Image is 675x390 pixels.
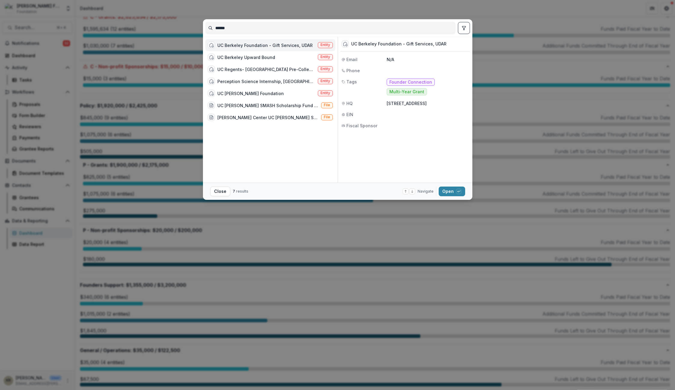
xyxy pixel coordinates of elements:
p: N/A [387,56,469,63]
div: UC [PERSON_NAME] SMASH Scholarship Fund Annual Report 2019-20 (1).pdf [217,102,319,109]
div: UC Berkeley Upward Bound [217,54,275,60]
button: toggle filters [458,22,470,34]
span: Entity [321,79,330,83]
span: Entity [321,43,330,47]
p: [STREET_ADDRESS] [387,100,469,107]
span: Founder Connection [389,80,432,85]
button: Close [210,187,230,196]
span: Phone [346,67,360,74]
div: UC Regents- [GEOGRAPHIC_DATA] Pre-College Trio Programs [217,66,315,73]
span: EIN [346,111,353,118]
span: Entity [321,55,330,59]
span: Navigate [418,189,434,194]
div: UC Berkeley Foundation - Gift Services, UDAR [217,42,313,48]
div: UC Berkeley Foundation - Gift Services, UDAR [351,42,446,47]
span: HQ [346,100,353,107]
span: 7 [233,189,235,193]
span: Fiscal Sponsor [346,122,377,129]
span: Multi-Year Grant [389,89,424,94]
div: UC [PERSON_NAME] Foundation [217,90,284,97]
div: Perception Science Internship, [GEOGRAPHIC_DATA] [217,78,315,85]
span: Entity [321,91,330,95]
span: File [324,115,330,119]
span: Email [346,56,357,63]
div: [PERSON_NAME] Center UC [PERSON_NAME] SMASH Scholarship Fund Grant Agreement - Fully Executed.pdf [217,114,319,121]
button: Open [439,187,465,196]
span: File [324,103,330,107]
span: Tags [346,79,357,85]
span: results [236,189,248,193]
span: Entity [321,67,330,71]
